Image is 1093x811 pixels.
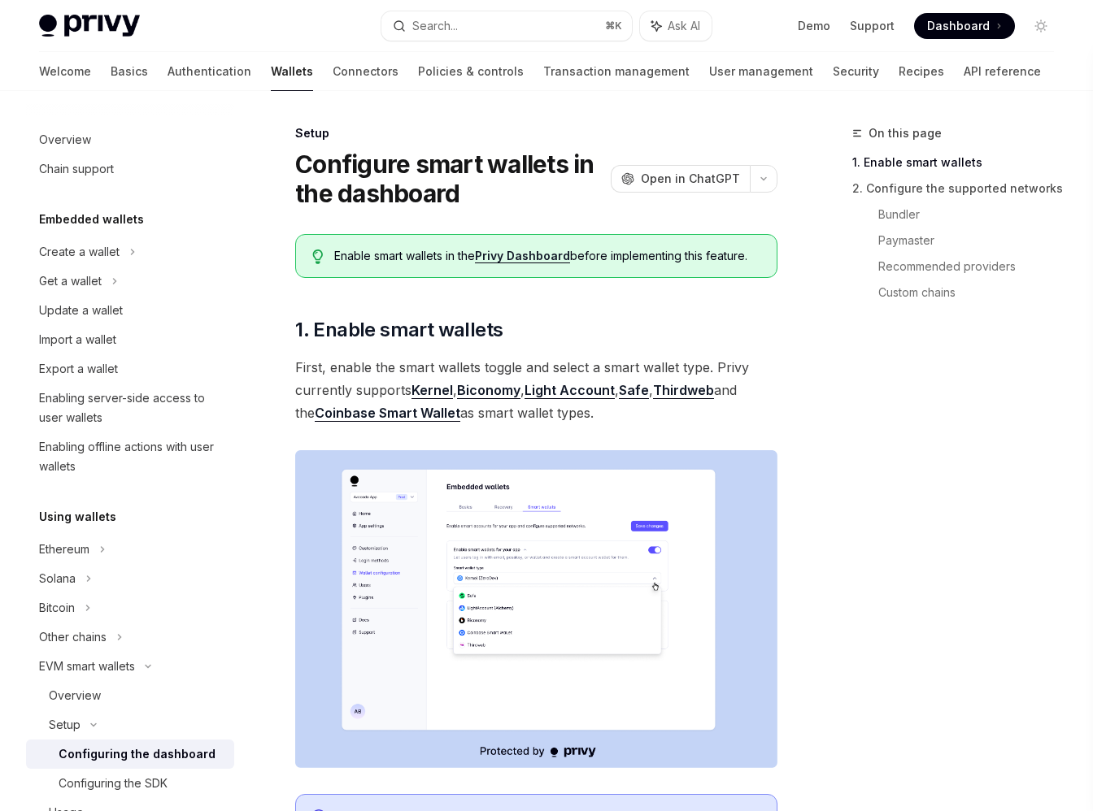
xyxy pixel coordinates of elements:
[878,280,1067,306] a: Custom chains
[525,382,615,399] a: Light Account
[26,769,234,798] a: Configuring the SDK
[315,405,460,422] a: Coinbase Smart Wallet
[852,176,1067,202] a: 2. Configure the supported networks
[39,15,140,37] img: light logo
[39,330,116,349] div: Import a wallet
[39,388,224,427] div: Enabling server-side access to user wallets
[927,18,990,34] span: Dashboard
[59,744,216,764] div: Configuring the dashboard
[49,686,101,705] div: Overview
[333,52,398,91] a: Connectors
[852,150,1067,176] a: 1. Enable smart wallets
[605,20,622,33] span: ⌘ K
[39,359,118,379] div: Export a wallet
[26,681,234,710] a: Overview
[26,432,234,481] a: Enabling offline actions with user wallets
[39,159,114,179] div: Chain support
[964,52,1041,91] a: API reference
[26,154,234,184] a: Chain support
[475,249,570,263] a: Privy Dashboard
[641,171,740,187] span: Open in ChatGPT
[312,249,324,264] svg: Tip
[709,52,813,91] a: User management
[295,150,604,208] h1: Configure smart wallets in the dashboard
[418,52,524,91] a: Policies & controls
[640,11,712,41] button: Ask AI
[39,130,91,150] div: Overview
[295,125,777,141] div: Setup
[914,13,1015,39] a: Dashboard
[295,450,777,768] img: Sample enable smart wallets
[49,715,81,735] div: Setup
[39,540,89,559] div: Ethereum
[26,325,234,354] a: Import a wallet
[26,125,234,154] a: Overview
[878,228,1067,254] a: Paymaster
[619,382,649,399] a: Safe
[39,52,91,91] a: Welcome
[39,598,75,618] div: Bitcoin
[381,11,631,41] button: Search...⌘K
[295,317,503,343] span: 1. Enable smart wallets
[26,739,234,769] a: Configuring the dashboard
[26,354,234,384] a: Export a wallet
[412,16,458,36] div: Search...
[26,384,234,432] a: Enabling server-side access to user wallets
[39,507,116,527] h5: Using wallets
[334,248,760,264] span: Enable smart wallets in the before implementing this feature.
[271,52,313,91] a: Wallets
[457,382,520,399] a: Biconomy
[869,124,942,143] span: On this page
[39,242,120,262] div: Create a wallet
[59,774,168,793] div: Configuring the SDK
[653,382,714,399] a: Thirdweb
[833,52,879,91] a: Security
[26,296,234,325] a: Update a wallet
[39,301,123,320] div: Update a wallet
[111,52,148,91] a: Basics
[668,18,700,34] span: Ask AI
[39,210,144,229] h5: Embedded wallets
[412,382,453,399] a: Kernel
[168,52,251,91] a: Authentication
[295,356,777,424] span: First, enable the smart wallets toggle and select a smart wallet type. Privy currently supports ,...
[543,52,690,91] a: Transaction management
[899,52,944,91] a: Recipes
[39,569,76,588] div: Solana
[878,202,1067,228] a: Bundler
[39,437,224,476] div: Enabling offline actions with user wallets
[39,657,135,676] div: EVM smart wallets
[850,18,895,34] a: Support
[798,18,830,34] a: Demo
[39,271,102,291] div: Get a wallet
[1028,13,1054,39] button: Toggle dark mode
[39,627,107,647] div: Other chains
[878,254,1067,280] a: Recommended providers
[611,165,750,193] button: Open in ChatGPT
